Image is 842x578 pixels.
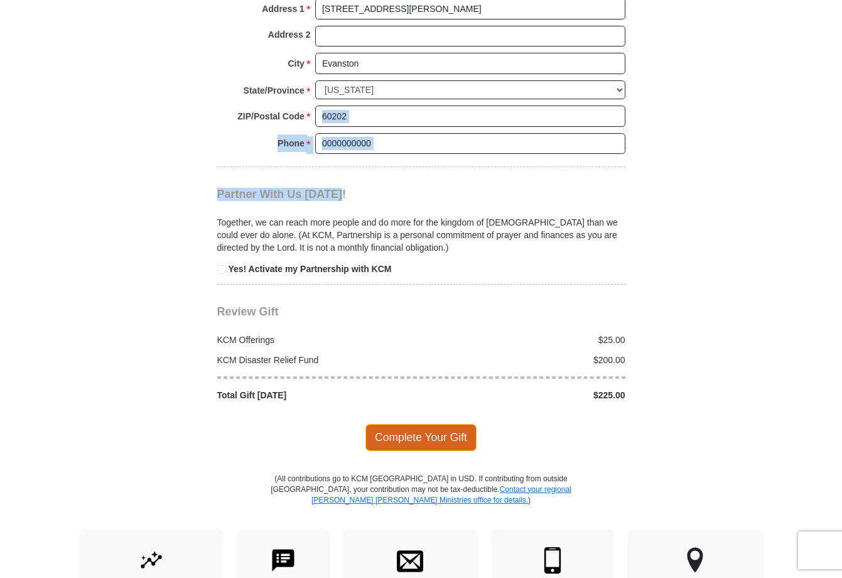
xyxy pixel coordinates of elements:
strong: Yes! Activate my Partnership with KCM [228,264,391,274]
strong: Address 2 [268,26,311,43]
div: $25.00 [421,334,632,346]
div: KCM Disaster Relief Fund [210,354,421,366]
img: other-region [686,547,704,574]
div: $200.00 [421,354,632,366]
div: KCM Offerings [210,334,421,346]
p: (All contributions go to KCM [GEOGRAPHIC_DATA] in USD. If contributing from outside [GEOGRAPHIC_D... [271,474,572,528]
strong: Phone [278,134,305,152]
strong: ZIP/Postal Code [237,107,305,125]
img: envelope.svg [397,547,423,574]
div: Total Gift [DATE] [210,389,421,401]
img: give-by-stock.svg [138,547,165,574]
div: $225.00 [421,389,632,401]
span: Partner With Us [DATE]! [217,188,347,200]
span: Review Gift [217,305,279,318]
strong: City [288,55,304,72]
span: Complete Your Gift [365,424,477,450]
a: Contact your regional [PERSON_NAME] [PERSON_NAME] Ministries office for details. [311,485,571,504]
img: text-to-give.svg [270,547,296,574]
strong: State/Province [244,82,305,99]
img: mobile.svg [539,547,566,574]
p: Together, we can reach more people and do more for the kingdom of [DEMOGRAPHIC_DATA] than we coul... [217,216,625,254]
